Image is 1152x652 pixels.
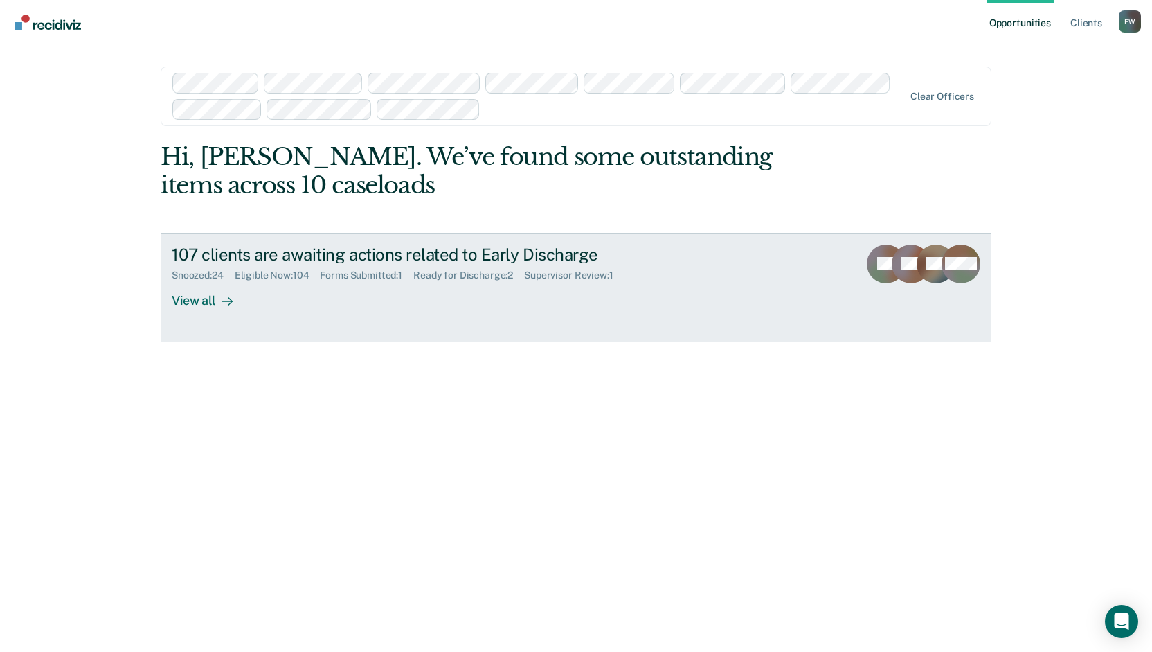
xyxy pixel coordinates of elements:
[161,143,825,200] div: Hi, [PERSON_NAME]. We’ve found some outstanding items across 10 caseloads
[172,281,249,308] div: View all
[320,270,413,281] div: Forms Submitted : 1
[1105,605,1138,638] div: Open Intercom Messenger
[161,233,991,342] a: 107 clients are awaiting actions related to Early DischargeSnoozed:24Eligible Now:104Forms Submit...
[1119,10,1141,33] button: Profile dropdown button
[413,270,524,281] div: Ready for Discharge : 2
[910,91,974,103] div: Clear officers
[235,270,321,281] div: Eligible Now : 104
[172,245,658,265] div: 107 clients are awaiting actions related to Early Discharge
[524,270,624,281] div: Supervisor Review : 1
[15,15,81,30] img: Recidiviz
[172,270,235,281] div: Snoozed : 24
[1119,10,1141,33] div: E W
